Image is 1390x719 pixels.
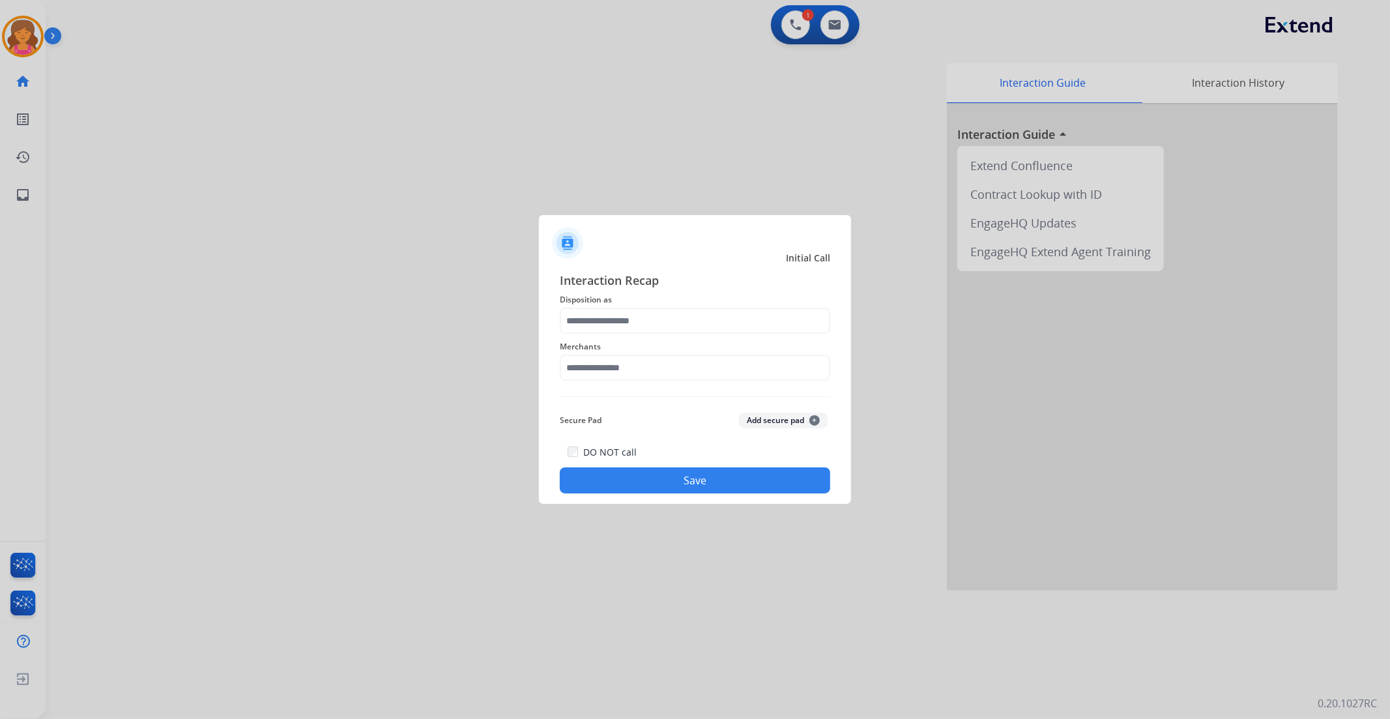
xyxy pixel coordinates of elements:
[583,446,637,459] label: DO NOT call
[560,413,601,428] span: Secure Pad
[552,227,583,259] img: contactIcon
[739,413,828,428] button: Add secure pad+
[560,339,830,355] span: Merchants
[560,396,830,397] img: contact-recap-line.svg
[560,292,830,308] span: Disposition as
[1318,696,1377,711] p: 0.20.1027RC
[809,415,820,426] span: +
[560,467,830,493] button: Save
[786,252,830,265] span: Initial Call
[560,271,830,292] span: Interaction Recap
